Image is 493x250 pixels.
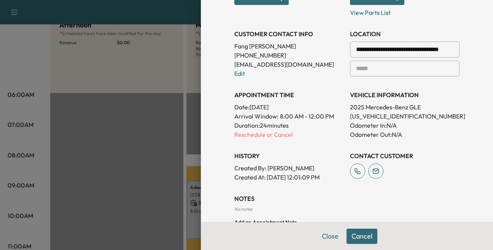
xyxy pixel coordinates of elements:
h3: CUSTOMER CONTACT INFO [234,29,344,38]
span: 8:00 AM - 12:00 PM [280,112,334,121]
p: View Parts List [350,5,460,17]
h3: LOCATION [350,29,460,38]
p: Reschedule or Cancel [234,130,344,139]
p: Fang [PERSON_NAME] [234,42,344,51]
button: Cancel [347,229,377,244]
h4: Add an Appointment Note [234,218,460,226]
p: Duration: 24 minutes [234,121,344,130]
p: Odometer In: N/A [350,121,460,130]
p: Odometer Out: N/A [350,130,460,139]
h3: CONTACT CUSTOMER [350,151,460,160]
p: Arrival Window: [234,112,344,121]
p: Created By : [PERSON_NAME] [234,163,344,173]
p: [EMAIL_ADDRESS][DOMAIN_NAME] [234,60,344,69]
p: Date: [DATE] [234,103,344,112]
p: Created At : [DATE] 12:01:09 PM [234,173,344,182]
a: Edit [234,70,245,77]
p: 2025 Mercedes-Benz GLE [350,103,460,112]
h3: NOTES [234,194,460,203]
div: No notes [234,206,460,212]
h3: History [234,151,344,160]
h3: VEHICLE INFORMATION [350,90,460,99]
h3: APPOINTMENT TIME [234,90,344,99]
button: Close [317,229,344,244]
p: [PHONE_NUMBER] [234,51,344,60]
p: [US_VEHICLE_IDENTIFICATION_NUMBER] [350,112,460,121]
